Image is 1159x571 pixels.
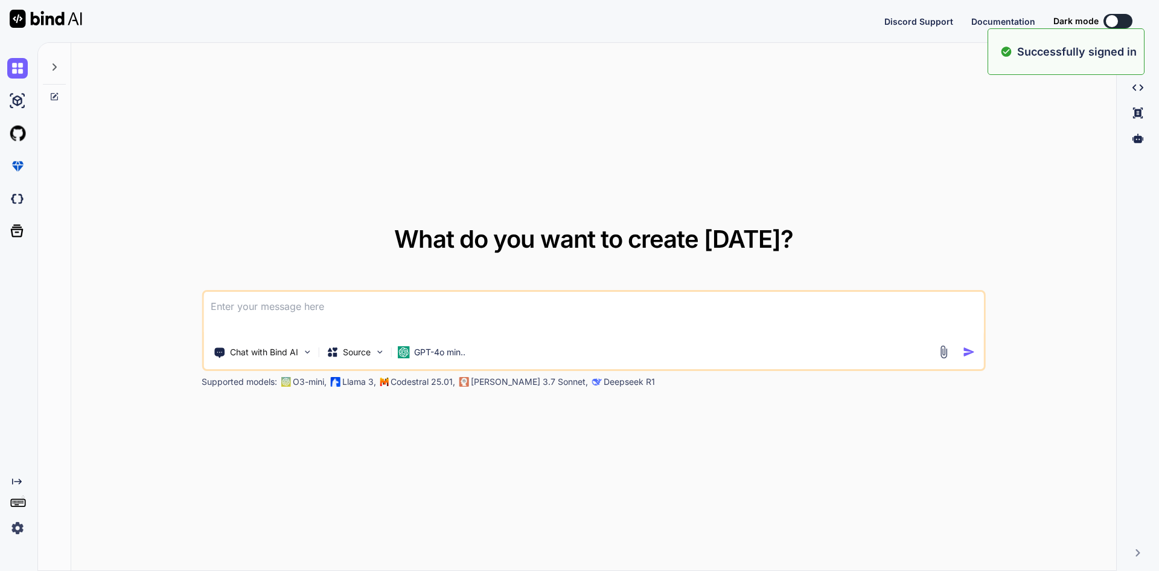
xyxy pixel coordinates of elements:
[971,15,1035,28] button: Documentation
[302,347,312,357] img: Pick Tools
[1000,44,1012,60] img: alert
[374,347,385,357] img: Pick Models
[884,16,953,27] span: Discord Support
[380,378,388,386] img: Mistral-AI
[7,58,28,79] img: chat
[394,224,793,254] span: What do you want to create [DATE]?
[414,346,465,358] p: GPT-4o min..
[459,377,468,387] img: claude
[471,376,588,388] p: [PERSON_NAME] 3.7 Sonnet,
[391,376,455,388] p: Codestral 25.01,
[963,346,975,358] img: icon
[343,346,371,358] p: Source
[592,377,601,387] img: claude
[7,518,28,538] img: settings
[330,377,340,387] img: Llama2
[293,376,327,388] p: O3-mini,
[7,123,28,144] img: githubLight
[281,377,290,387] img: GPT-4
[7,91,28,111] img: ai-studio
[937,345,951,359] img: attachment
[10,10,82,28] img: Bind AI
[971,16,1035,27] span: Documentation
[7,156,28,176] img: premium
[7,189,28,209] img: darkCloudIdeIcon
[342,376,376,388] p: Llama 3,
[397,346,409,358] img: GPT-4o mini
[884,15,953,28] button: Discord Support
[604,376,655,388] p: Deepseek R1
[1017,44,1137,60] p: Successfully signed in
[202,376,277,388] p: Supported models:
[1053,15,1099,27] span: Dark mode
[230,346,298,358] p: Chat with Bind AI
